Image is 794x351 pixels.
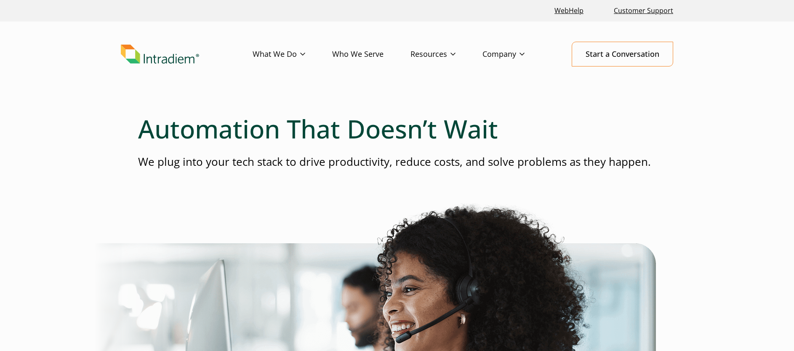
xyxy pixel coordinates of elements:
[253,42,332,66] a: What We Do
[121,45,253,64] a: Link to homepage of Intradiem
[610,2,677,20] a: Customer Support
[482,42,552,66] a: Company
[138,154,656,170] p: We plug into your tech stack to drive productivity, reduce costs, and solve problems as they happen.
[572,42,673,66] a: Start a Conversation
[410,42,482,66] a: Resources
[138,114,656,144] h1: Automation That Doesn’t Wait
[121,45,199,64] img: Intradiem
[332,42,410,66] a: Who We Serve
[551,2,587,20] a: Link opens in a new window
